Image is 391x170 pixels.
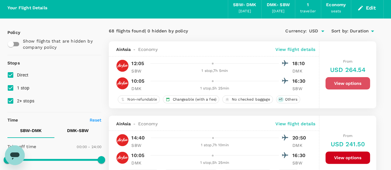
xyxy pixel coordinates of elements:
h6: USD 241.50 [330,139,365,149]
div: 68 flights found | 0 hidden by policy [109,28,242,35]
span: AirAsia [116,121,131,127]
span: Economy [138,121,157,127]
p: SBW - DMK [20,127,42,134]
span: Sort by : [331,28,348,35]
p: 16:30 [292,77,308,85]
p: 20:50 [292,134,308,142]
div: 1 [307,2,309,8]
button: View options [325,77,370,89]
div: Your Flight Details [7,5,47,11]
p: DMK [292,142,308,148]
div: 1 stop , 5h 25min [151,85,279,92]
img: AK [116,77,129,89]
p: DMK [292,68,308,74]
span: 1 stop [17,85,30,90]
div: 1 stop , 7h 10min [151,142,279,148]
p: Take off time [7,143,36,150]
span: Economy [138,46,157,52]
div: 1 stop , 5h 25min [151,160,279,166]
iframe: Button to launch messaging window [5,145,25,165]
span: + 1 [278,97,284,102]
span: 2+ stops [17,98,34,103]
div: traveller [300,8,316,15]
p: DMK [131,160,147,166]
p: Time [7,117,18,123]
p: SBW [131,142,147,148]
p: 18:10 [292,60,308,67]
span: - [131,46,138,52]
span: Changeable (with a fee) [170,97,219,102]
p: DMK - SBW [67,127,89,134]
p: View flight details [275,121,315,127]
img: AK [116,60,129,72]
div: +1Others [276,95,300,103]
p: DMK [131,85,147,92]
span: From [343,134,353,138]
p: 16:30 [292,152,308,159]
img: AK [116,134,129,146]
span: 00:00 - 24:00 [77,145,101,149]
p: 10:05 [131,77,144,85]
span: Others [283,97,300,102]
div: Economy [326,2,346,8]
div: [DATE] [272,8,284,15]
p: SBW [131,68,147,74]
p: View flight details [275,46,315,52]
button: Edit [356,3,378,13]
span: Currency : [285,28,306,35]
img: AK [116,151,129,164]
p: SBW [292,85,308,92]
button: Open [318,27,327,35]
div: SBW - DMK [233,2,256,8]
span: Duration [350,28,369,35]
p: Show flights that are hidden by company policy [23,38,97,50]
p: 14:40 [131,134,145,142]
p: 10:05 [131,152,144,159]
span: Non-refundable [125,97,159,102]
p: Reset [90,117,102,123]
div: DMK - SBW [266,2,290,8]
div: 1 stop , 7h 5min [151,68,279,74]
div: Non-refundable [118,95,160,103]
div: Changeable (with a fee) [163,95,219,103]
div: [DATE] [239,8,251,15]
h6: USD 264.54 [330,65,366,75]
button: View options [325,151,370,164]
span: - [131,121,138,127]
div: seats [331,8,341,15]
span: No checked baggage [229,97,273,102]
p: Policy [7,29,13,35]
div: No checked baggage [222,95,273,103]
span: From [343,59,353,64]
p: 12:05 [131,60,144,67]
p: SBW [292,160,308,166]
span: AirAsia [116,46,131,52]
strong: Stops [7,60,20,65]
span: Direct [17,73,29,77]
